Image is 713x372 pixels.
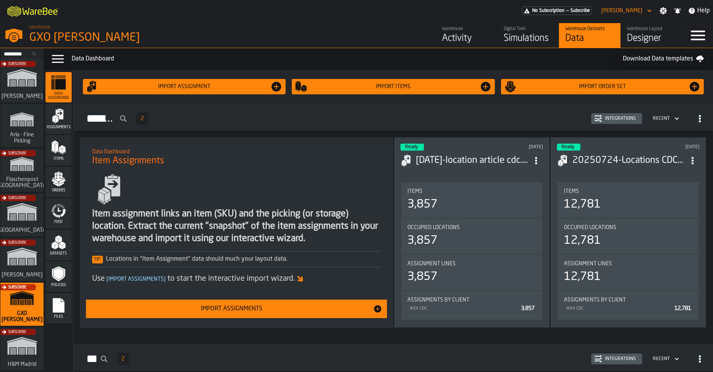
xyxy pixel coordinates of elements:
button: button-Import Assignments [86,300,387,318]
div: DropdownMenuValue-4 [653,116,670,121]
div: Title [407,188,536,194]
div: Data [565,32,614,45]
span: Occupied Locations [407,225,460,231]
div: 3,857 [407,270,437,284]
a: link-to-/wh/i/72fe6713-8242-4c3c-8adf-5d67388ea6d5/simulations [0,59,44,104]
a: link-to-/wh/i/b5402f52-ce28-4f27-b3d4-5c6d76174849/simulations [0,193,44,238]
div: 3,857 [407,234,437,248]
span: Data Dashboard [45,92,72,100]
div: 12,781 [564,270,601,284]
a: link-to-/wh/i/a0d9589e-ccad-4b62-b3a5-e9442830ef7e/simulations [0,149,44,193]
span: Import Assignments [105,276,167,282]
span: Assignments [45,125,72,129]
li: menu Assignments [45,104,72,134]
div: StatList-item-IKEA CDC [564,303,693,313]
div: IKEA CDC [565,306,671,311]
div: Item assignment links an item (SKU) and the picking (or storage) location. Extract the current "s... [92,208,381,245]
span: Subscribe [570,8,590,13]
label: button-toggle-Data Menu [47,51,69,67]
span: Items [564,188,579,194]
div: Title [407,261,536,267]
span: Orders [45,188,72,193]
div: Locations in "Item Assignment" data should much your layout data. [92,255,381,264]
span: Subscribe [8,241,26,245]
div: stat-Occupied Locations [401,218,542,254]
div: 12,781 [564,234,601,248]
label: button-toggle-Help [685,6,713,15]
div: 12,781 [564,198,601,211]
div: Title [564,297,693,303]
span: Files [45,315,72,319]
span: Subscribe [8,285,26,290]
div: GXO [PERSON_NAME] [29,31,237,45]
a: link-to-/wh/i/baca6aa3-d1fc-43c0-a604-2a1c9d5db74d/pricing/ [522,7,592,15]
span: 2 [141,116,144,121]
h2: button-Assignments [74,104,713,131]
div: DropdownMenuValue-Sebastian Petruch Petruch [601,8,642,14]
span: Help [697,6,710,15]
div: Warehouse Layout [627,26,676,32]
div: ItemListCard-DashboardItemContainer [394,137,550,328]
div: Integrations [602,116,639,121]
label: button-toggle-Notifications [671,7,684,15]
div: Import Assignments [91,304,373,313]
button: button-Import Order Set [501,79,704,94]
div: Updated: 7/24/2025, 11:30:59 AM Created: 7/24/2025, 11:30:47 AM [641,144,700,150]
li: menu Policies [45,261,72,292]
a: link-to-/wh/i/48cbecf7-1ea2-4bc9-a439-03d5b66e1a58/simulations [0,104,44,149]
label: button-toggle-Menu [683,23,713,48]
a: Download Data templates [617,51,710,67]
div: Import assignment [98,84,271,90]
span: Items [45,157,72,161]
div: status-3 2 [557,144,580,151]
div: Integrations [602,356,639,362]
div: Title [564,188,693,194]
div: Warehouse [442,26,491,32]
div: Menu Subscription [522,7,592,15]
a: link-to-/wh/i/1653e8cc-126b-480f-9c47-e01e76aa4a88/simulations [0,238,44,283]
button: button-Integrations [591,354,642,364]
div: title-Item Assignments [86,143,387,171]
div: Warehouse Datasets [565,26,614,32]
div: status-3 2 [400,144,424,151]
div: Title [407,225,536,231]
div: ItemListCard-DashboardItemContainer [550,137,706,328]
span: Policies [45,283,72,287]
span: Items [407,188,422,194]
div: Digital Twin [504,26,553,32]
li: menu Items [45,135,72,166]
span: Item Assignments [92,155,164,167]
span: Feed [45,220,72,224]
span: 12,781 [674,306,691,311]
span: Warehouse [29,25,50,30]
div: Title [564,225,693,231]
div: DropdownMenuValue-4 [650,354,681,364]
span: Arla - Fine Picking [3,132,40,144]
div: Title [564,261,693,267]
span: [ [106,276,108,282]
a: link-to-/wh/i/0438fb8c-4a97-4a5b-bcc6-2889b6922db0/simulations [0,327,44,372]
span: — [566,8,569,13]
span: Subscribe [8,196,26,200]
h3: 20250724-Locations CDC proglove.csv [572,154,686,167]
li: menu Files [45,293,72,324]
section: card-AssignmentDashboardCard [557,181,700,321]
span: 3,857 [521,306,535,311]
div: Title [407,297,536,303]
div: stat-Assignment lines [401,255,542,290]
button: button-Integrations [591,113,642,124]
span: Assignments by Client [407,297,469,303]
a: link-to-/wh/i/baca6aa3-d1fc-43c0-a604-2a1c9d5db74d/simulations [497,23,559,48]
div: IKEA CDC [409,306,518,311]
div: stat-Items [558,182,699,218]
div: Import Order Set [516,84,689,90]
span: Subscribe [8,151,26,156]
div: stat-Assignments by Client [558,291,699,320]
span: Occupied Locations [564,225,616,231]
div: Data Dashboard [72,54,617,64]
div: stat-Assignment lines [558,255,699,290]
div: Activity [442,32,491,45]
